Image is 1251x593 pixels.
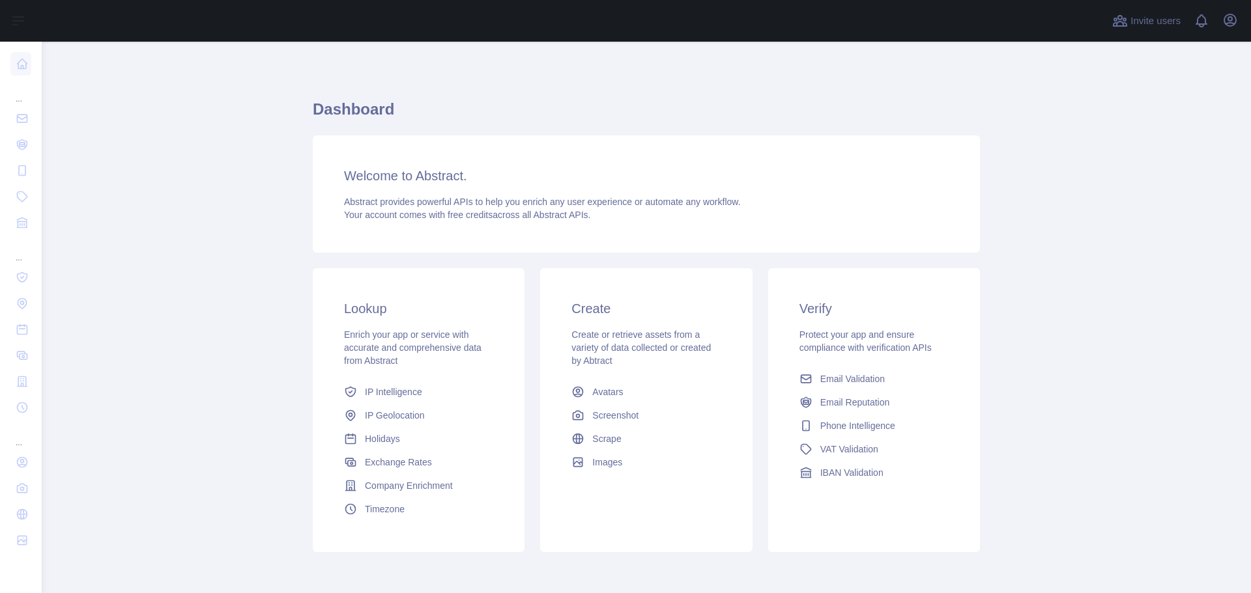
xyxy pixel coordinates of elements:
div: ... [10,422,31,448]
a: Avatars [566,380,726,404]
button: Invite users [1110,10,1183,31]
a: Email Reputation [794,391,954,414]
span: Enrich your app or service with accurate and comprehensive data from Abstract [344,329,482,366]
div: ... [10,237,31,263]
span: Email Reputation [820,396,890,409]
span: Images [592,456,622,469]
span: Holidays [365,432,400,445]
h1: Dashboard [313,99,980,130]
span: Screenshot [592,409,639,422]
span: Avatars [592,385,623,398]
a: Phone Intelligence [794,414,954,437]
a: VAT Validation [794,437,954,461]
span: Company Enrichment [365,479,453,492]
a: Images [566,450,726,474]
a: IP Geolocation [339,404,498,427]
h3: Create [571,299,721,318]
span: Protect your app and ensure compliance with verification APIs [799,329,932,353]
span: free credits [448,210,493,220]
a: IP Intelligence [339,380,498,404]
a: Email Validation [794,367,954,391]
h3: Verify [799,299,949,318]
a: Screenshot [566,404,726,427]
span: Exchange Rates [365,456,432,469]
a: Company Enrichment [339,474,498,497]
span: Abstract provides powerful APIs to help you enrich any user experience or automate any workflow. [344,197,741,207]
a: Scrape [566,427,726,450]
span: Invite users [1130,14,1181,29]
a: IBAN Validation [794,461,954,484]
h3: Welcome to Abstract. [344,167,949,185]
span: Timezone [365,503,405,516]
span: Your account comes with across all Abstract APIs. [344,210,590,220]
span: IP Geolocation [365,409,425,422]
a: Exchange Rates [339,450,498,474]
span: Create or retrieve assets from a variety of data collected or created by Abtract [571,329,711,366]
span: IP Intelligence [365,385,422,398]
a: Holidays [339,427,498,450]
div: ... [10,78,31,104]
a: Timezone [339,497,498,521]
span: Scrape [592,432,621,445]
span: Phone Intelligence [820,419,895,432]
h3: Lookup [344,299,493,318]
span: VAT Validation [820,443,878,456]
span: Email Validation [820,372,885,385]
span: IBAN Validation [820,466,884,479]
